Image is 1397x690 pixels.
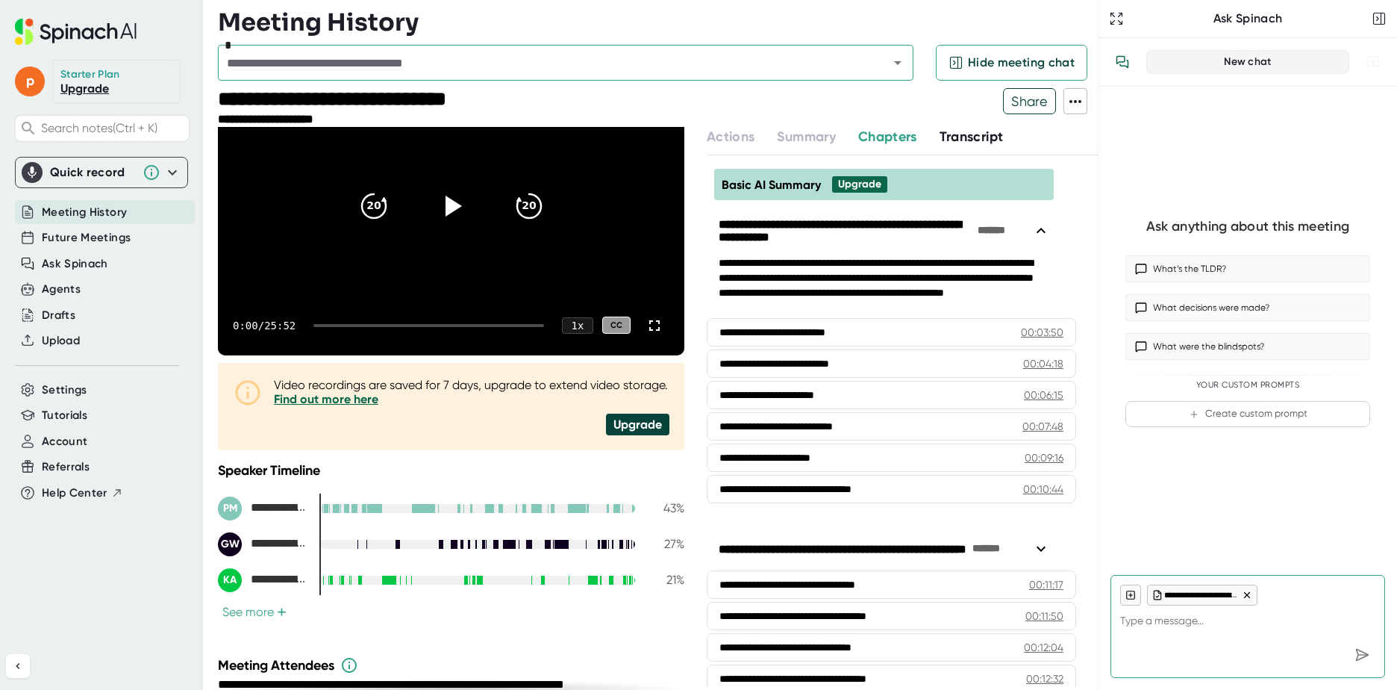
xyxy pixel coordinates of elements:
[940,127,1004,147] button: Transcript
[887,52,908,73] button: Open
[1003,88,1056,114] button: Share
[218,532,242,556] div: GW
[42,307,75,324] button: Drafts
[1023,482,1063,497] div: 00:10:44
[707,128,754,145] span: Actions
[42,255,108,273] button: Ask Spinach
[1106,8,1127,29] button: Expand to Ask Spinach page
[42,433,87,450] button: Account
[277,606,287,618] span: +
[218,568,307,592] div: Keishla Aloyo
[1107,47,1137,77] button: View conversation history
[42,204,127,221] button: Meeting History
[1024,388,1063,402] div: 00:06:15
[1023,356,1063,371] div: 00:04:18
[838,178,881,191] div: Upgrade
[602,317,631,334] div: CC
[1125,255,1370,282] button: What’s the TLDR?
[22,158,181,187] div: Quick record
[42,332,80,349] button: Upload
[60,81,109,96] a: Upgrade
[968,54,1075,72] span: Hide meeting chat
[274,378,669,406] div: Video recordings are saved for 7 days, upgrade to extend video storage.
[274,392,378,406] a: Find out more here
[41,121,185,135] span: Search notes (Ctrl + K)
[647,501,684,515] div: 43 %
[15,66,45,96] span: p
[6,654,30,678] button: Collapse sidebar
[647,537,684,551] div: 27 %
[562,317,593,334] div: 1 x
[777,127,835,147] button: Summary
[1127,11,1369,26] div: Ask Spinach
[777,128,835,145] span: Summary
[722,178,821,192] span: Basic AI Summary
[42,382,87,399] button: Settings
[1125,380,1370,391] div: Your Custom Prompts
[42,229,131,246] button: Future Meetings
[218,462,684,479] div: Speaker Timeline
[858,127,917,147] button: Chapters
[940,128,1004,145] span: Transcript
[218,497,242,520] div: PM
[1348,641,1375,668] div: Send message
[1022,419,1063,434] div: 00:07:48
[42,281,81,298] button: Agents
[42,485,123,502] button: Help Center
[1004,88,1055,114] span: Share
[647,573,684,587] div: 21 %
[1156,55,1340,69] div: New chat
[1369,8,1390,29] button: Close conversation sidebar
[1021,325,1063,340] div: 00:03:50
[42,485,107,502] span: Help Center
[1125,401,1370,427] button: Create custom prompt
[1026,671,1063,686] div: 00:12:32
[1125,294,1370,321] button: What decisions were made?
[1146,218,1349,235] div: Ask anything about this meeting
[606,414,669,435] div: Upgrade
[218,568,242,592] div: KA
[1125,333,1370,360] button: What were the blindspots?
[218,497,307,520] div: Patrick McInnis
[218,8,419,37] h3: Meeting History
[858,128,917,145] span: Chapters
[1024,640,1063,655] div: 00:12:04
[42,407,87,424] button: Tutorials
[218,656,688,674] div: Meeting Attendees
[42,459,90,476] button: Referrals
[218,532,307,556] div: Germain Walcott
[1029,577,1063,592] div: 00:11:17
[936,45,1087,81] button: Hide meeting chat
[707,127,754,147] button: Actions
[60,68,120,81] div: Starter Plan
[1025,450,1063,465] div: 00:09:16
[50,165,135,180] div: Quick record
[1025,609,1063,624] div: 00:11:50
[233,320,296,332] div: 0:00 / 25:52
[218,604,291,620] button: See more+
